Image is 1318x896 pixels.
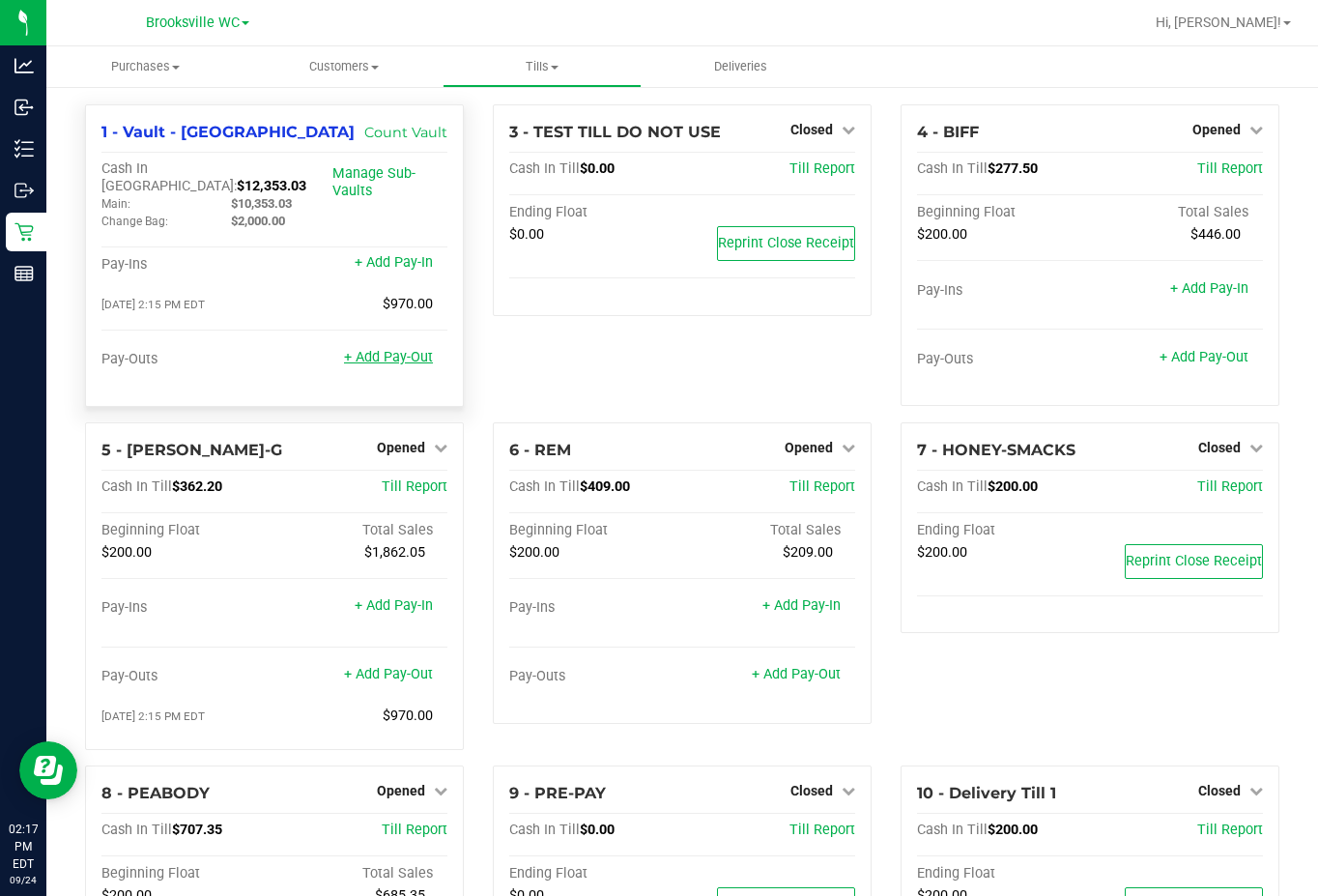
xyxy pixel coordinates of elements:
[146,14,240,31] span: Brooksville WC
[101,599,274,617] div: Pay-Ins
[14,181,34,200] inline-svg: Outbound
[274,522,447,539] div: Total Sales
[917,478,988,495] span: Cash In Till
[231,196,292,211] span: $10,353.03
[1190,226,1241,243] span: $446.00
[917,441,1075,459] span: 7 - HONEY-SMACKS
[790,783,833,798] span: Closed
[785,440,833,455] span: Opened
[1170,280,1248,297] a: + Add Pay-In
[509,822,580,838] span: Cash In Till
[1125,544,1263,579] button: Reprint Close Receipt
[1198,783,1241,798] span: Closed
[101,298,205,311] span: [DATE] 2:15 PM EDT
[46,58,244,75] span: Purchases
[101,822,172,838] span: Cash In Till
[344,666,433,682] a: + Add Pay-Out
[1126,553,1262,569] span: Reprint Close Receipt
[1197,160,1263,177] a: Till Report
[509,478,580,495] span: Cash In Till
[789,160,855,177] a: Till Report
[988,160,1038,177] span: $277.50
[14,56,34,75] inline-svg: Analytics
[789,822,855,838] a: Till Report
[355,254,433,271] a: + Add Pay-In
[444,58,640,75] span: Tills
[988,822,1038,838] span: $200.00
[580,160,615,177] span: $0.00
[364,124,447,141] a: Count Vault
[509,226,544,243] span: $0.00
[101,351,274,368] div: Pay-Outs
[642,46,840,87] a: Deliveries
[509,865,682,882] div: Ending Float
[377,440,425,455] span: Opened
[509,160,580,177] span: Cash In Till
[101,197,130,211] span: Main:
[917,784,1056,802] span: 10 - Delivery Till 1
[443,46,641,87] a: Tills
[509,123,721,141] span: 3 - TEST TILL DO NOT USE
[101,441,282,459] span: 5 - [PERSON_NAME]-G
[1197,822,1263,838] a: Till Report
[382,478,447,495] a: Till Report
[509,441,571,459] span: 6 - REM
[1192,122,1241,137] span: Opened
[509,599,682,617] div: Pay-Ins
[101,784,210,802] span: 8 - PEABODY
[783,544,833,561] span: $209.00
[377,783,425,798] span: Opened
[14,98,34,117] inline-svg: Inbound
[917,822,988,838] span: Cash In Till
[237,178,306,194] span: $12,353.03
[101,865,274,882] div: Beginning Float
[364,544,425,561] span: $1,862.05
[383,296,433,312] span: $970.00
[917,544,967,561] span: $200.00
[9,821,38,873] p: 02:17 PM EDT
[245,58,442,75] span: Customers
[580,478,630,495] span: $409.00
[172,478,222,495] span: $362.20
[101,522,274,539] div: Beginning Float
[101,478,172,495] span: Cash In Till
[101,256,274,274] div: Pay-Ins
[688,58,793,75] span: Deliveries
[1156,14,1281,30] span: Hi, [PERSON_NAME]!
[344,349,433,365] a: + Add Pay-Out
[988,478,1038,495] span: $200.00
[355,597,433,614] a: + Add Pay-In
[917,865,1090,882] div: Ending Float
[383,708,433,724] span: $970.00
[718,235,854,251] span: Reprint Close Receipt
[274,865,447,882] div: Total Sales
[332,165,415,199] a: Manage Sub-Vaults
[917,160,988,177] span: Cash In Till
[717,226,855,261] button: Reprint Close Receipt
[790,122,833,137] span: Closed
[382,822,447,838] a: Till Report
[752,666,841,682] a: + Add Pay-Out
[172,822,222,838] span: $707.35
[9,873,38,887] p: 09/24
[917,522,1090,539] div: Ending Float
[1197,478,1263,495] a: Till Report
[101,544,152,561] span: $200.00
[509,544,559,561] span: $200.00
[682,522,855,539] div: Total Sales
[1198,440,1241,455] span: Closed
[231,214,285,228] span: $2,000.00
[762,597,841,614] a: + Add Pay-In
[101,215,168,228] span: Change Bag:
[46,46,244,87] a: Purchases
[101,160,237,194] span: Cash In [GEOGRAPHIC_DATA]:
[789,478,855,495] a: Till Report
